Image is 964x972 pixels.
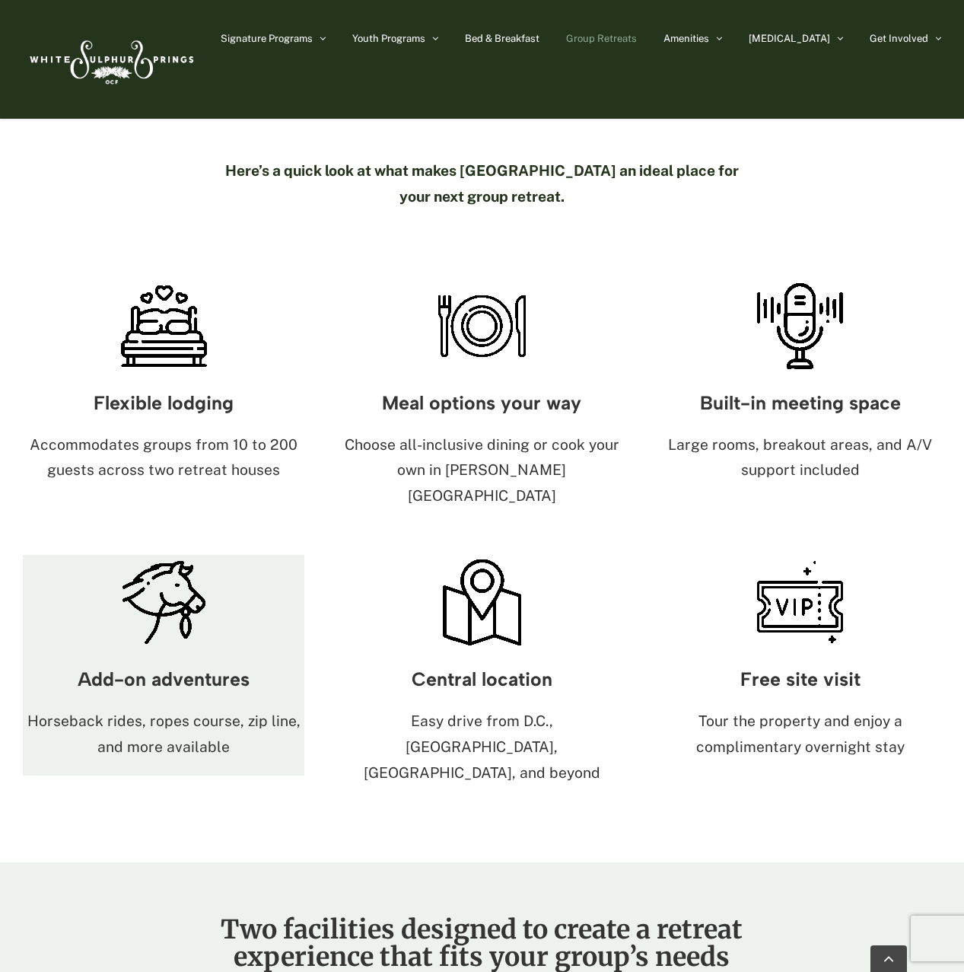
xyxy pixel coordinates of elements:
img: White Sulphur Springs Logo [23,24,198,95]
h3: Meal options your way [341,393,622,413]
p: Choose all-inclusive dining or cook your own in [PERSON_NAME][GEOGRAPHIC_DATA] [341,432,622,509]
p: Large rooms, breakout areas, and A/V support included [660,432,941,484]
h3: Flexible lodging [23,393,304,413]
span: Group Retreats [566,33,637,43]
img: icon-bed [116,279,212,374]
span: Get Involved [870,33,928,43]
span: Bed & Breakfast [465,33,539,43]
strong: Here’s a quick look at what makes [GEOGRAPHIC_DATA] an ideal place for your next group retreat. [225,162,739,205]
h2: Two facilities designed to create a retreat experience that fits your group’s needs [214,916,750,970]
p: Horseback rides, ropes course, zip line, and more available [23,709,304,760]
span: Amenities [663,33,709,43]
img: icon-ticket [752,555,848,650]
img: icon-map-pin [434,555,530,650]
span: Youth Programs [352,33,425,43]
span: Signature Programs [221,33,313,43]
p: Easy drive from D.C., [GEOGRAPHIC_DATA], [GEOGRAPHIC_DATA], and beyond [341,709,622,786]
h3: Free site visit [660,669,941,690]
img: icon-horse [116,555,212,650]
span: [MEDICAL_DATA] [749,33,830,43]
h3: Central location [341,669,622,690]
img: icon-mic [752,279,848,374]
h3: Add-on adventures [23,669,304,690]
h3: Built-in meeting space [660,393,941,413]
img: icon-dining [434,279,530,374]
p: Accommodates groups from 10 to 200 guests across two retreat houses [23,432,304,484]
p: Tour the property and enjoy a complimentary overnight stay [660,709,941,760]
